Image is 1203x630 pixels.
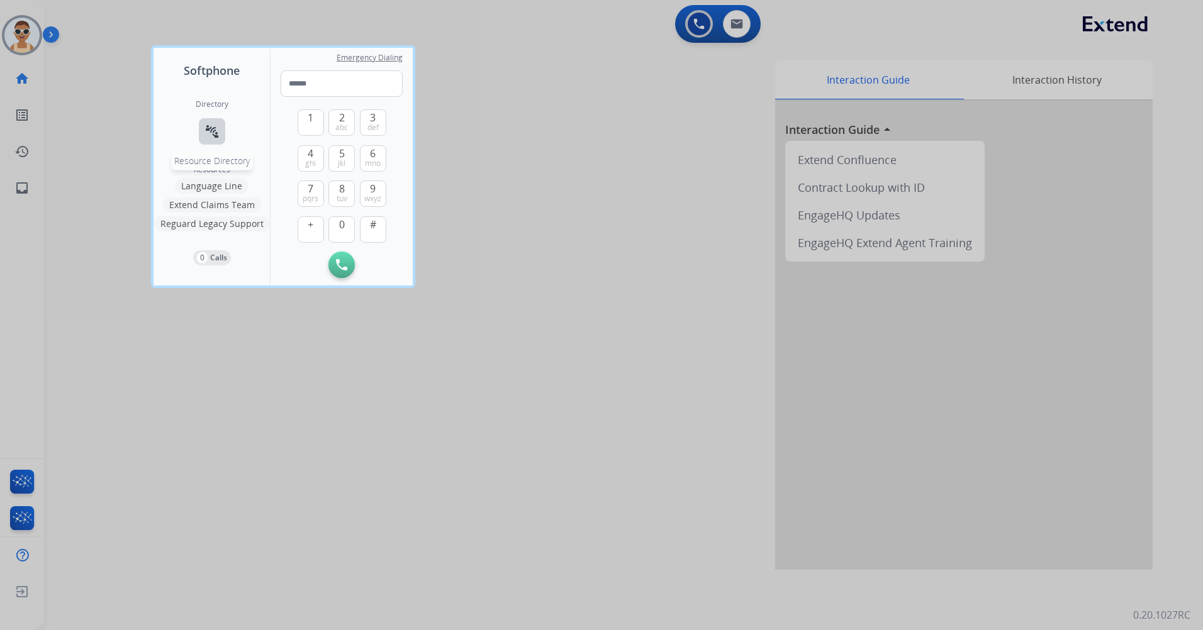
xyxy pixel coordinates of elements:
span: ghi [305,158,316,169]
button: Language Line [175,179,249,194]
span: 8 [339,181,345,196]
button: 8tuv [328,180,355,207]
button: 4ghi [298,145,324,172]
span: tuv [337,194,347,204]
span: 9 [370,181,376,196]
span: 7 [308,181,313,196]
mat-icon: connect_without_contact [204,124,220,139]
span: wxyz [364,194,381,204]
button: 3def [360,109,386,136]
button: 2abc [328,109,355,136]
button: 0 [328,216,355,243]
button: Reguard Legacy Support [154,216,270,231]
h2: Directory [196,99,228,109]
span: 2 [339,110,345,125]
img: call-button [336,259,347,270]
p: 0 [197,252,208,263]
button: Extend Claims Team [163,197,261,213]
span: # [370,217,376,232]
span: 0 [339,217,345,232]
button: 7pqrs [298,180,324,207]
button: 6mno [360,145,386,172]
span: def [367,123,379,133]
span: Softphone [184,62,240,79]
span: 1 [308,110,313,125]
span: + [308,217,313,232]
span: abc [335,123,348,133]
button: Resource Directory [199,118,225,145]
span: 4 [308,146,313,161]
span: pqrs [303,194,318,204]
span: 3 [370,110,376,125]
span: Resource Directory [174,155,250,167]
button: 1 [298,109,324,136]
button: 5jkl [328,145,355,172]
p: 0.20.1027RC [1133,607,1190,622]
button: # [360,216,386,243]
span: 5 [339,146,345,161]
span: 6 [370,146,376,161]
button: 0Calls [193,250,231,265]
button: 9wxyz [360,180,386,207]
span: jkl [338,158,345,169]
p: Calls [210,252,227,263]
span: mno [365,158,381,169]
button: + [298,216,324,243]
span: Emergency Dialing [337,53,403,63]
